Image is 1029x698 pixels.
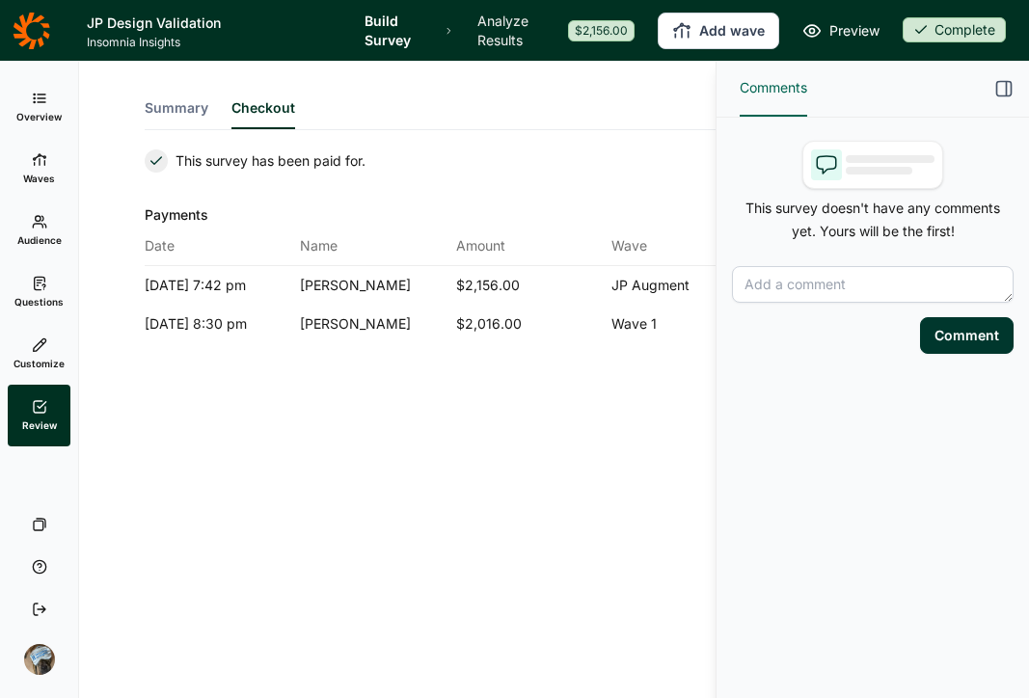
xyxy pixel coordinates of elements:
[145,98,208,129] button: Summary
[740,76,807,99] span: Comments
[611,234,760,257] div: Wave
[920,317,1014,354] button: Comment
[8,138,70,200] a: Waves
[145,274,293,297] div: [DATE] 7:42 pm
[145,203,916,227] h2: Payments
[903,17,1006,42] div: Complete
[8,76,70,138] a: Overview
[658,13,779,49] button: Add wave
[456,312,605,336] div: $2,016.00
[568,20,635,41] div: $2,156.00
[300,234,448,257] div: Name
[145,149,168,173] div: Paid For
[14,295,64,309] span: Questions
[22,418,57,432] span: Review
[8,200,70,261] a: Audience
[611,312,760,336] div: Wave 1
[23,172,55,185] span: Waves
[456,234,605,257] div: Amount
[14,357,65,370] span: Customize
[231,98,295,118] span: Checkout
[300,312,448,336] div: [PERSON_NAME]
[87,35,341,50] span: Insomnia Insights
[611,274,760,297] div: JP Augment
[87,12,341,35] h1: JP Design Validation
[456,274,605,297] div: $2,156.00
[8,261,70,323] a: Questions
[145,312,293,336] div: [DATE] 8:30 pm
[802,19,880,42] a: Preview
[16,110,62,123] span: Overview
[903,17,1006,44] button: Complete
[176,151,366,171] span: This survey has been paid for.
[24,644,55,675] img: ocn8z7iqvmiiaveqkfqd.png
[740,61,807,117] button: Comments
[8,323,70,385] a: Customize
[300,274,448,297] div: [PERSON_NAME]
[829,19,880,42] span: Preview
[8,385,70,446] a: Review
[732,197,1014,243] p: This survey doesn't have any comments yet. Yours will be the first!
[145,234,293,257] div: Date
[17,233,62,247] span: Audience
